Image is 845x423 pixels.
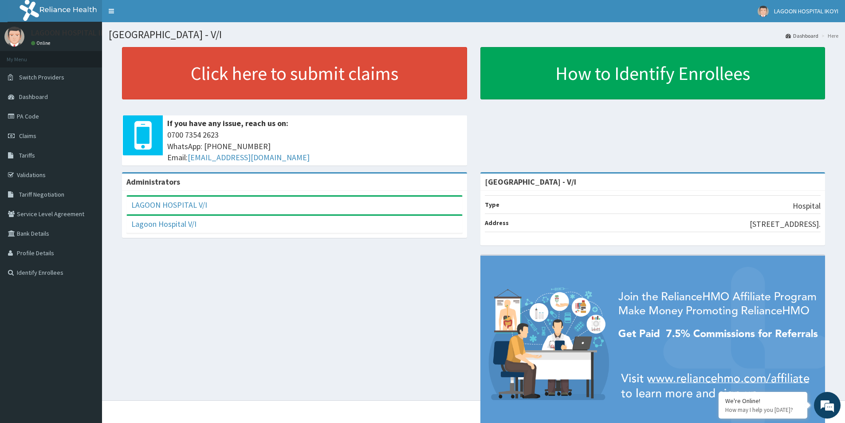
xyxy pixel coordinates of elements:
p: How may I help you today? [725,406,801,414]
span: Dashboard [19,93,48,101]
h1: [GEOGRAPHIC_DATA] - V/I [109,29,838,40]
li: Here [819,32,838,40]
span: 0700 7354 2623 WhatsApp: [PHONE_NUMBER] Email: [167,129,463,163]
p: Hospital [793,200,821,212]
b: Address [485,219,509,227]
img: User Image [758,6,769,17]
textarea: Type your message and hit 'Enter' [4,242,169,273]
div: Minimize live chat window [145,4,167,26]
strong: [GEOGRAPHIC_DATA] - V/I [485,177,576,187]
span: Claims [19,132,36,140]
a: Dashboard [786,32,818,40]
b: Type [485,201,499,209]
img: User Image [4,27,24,47]
p: LAGOON HOSPITAL IKOYI [31,29,117,37]
a: Online [31,40,52,46]
a: LAGOON HOSPITAL V/I [131,200,207,210]
a: Lagoon Hospital V/I [131,219,197,229]
p: [STREET_ADDRESS]. [750,218,821,230]
span: Tariff Negotiation [19,190,64,198]
b: Administrators [126,177,180,187]
div: Chat with us now [46,50,149,61]
span: We're online! [51,112,122,202]
b: If you have any issue, reach us on: [167,118,288,128]
a: How to Identify Enrollees [480,47,825,99]
div: We're Online! [725,397,801,405]
span: Tariffs [19,151,35,159]
a: [EMAIL_ADDRESS][DOMAIN_NAME] [188,152,310,162]
span: LAGOON HOSPITAL IKOYI [774,7,838,15]
span: Switch Providers [19,73,64,81]
a: Click here to submit claims [122,47,467,99]
img: d_794563401_company_1708531726252_794563401 [16,44,36,67]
